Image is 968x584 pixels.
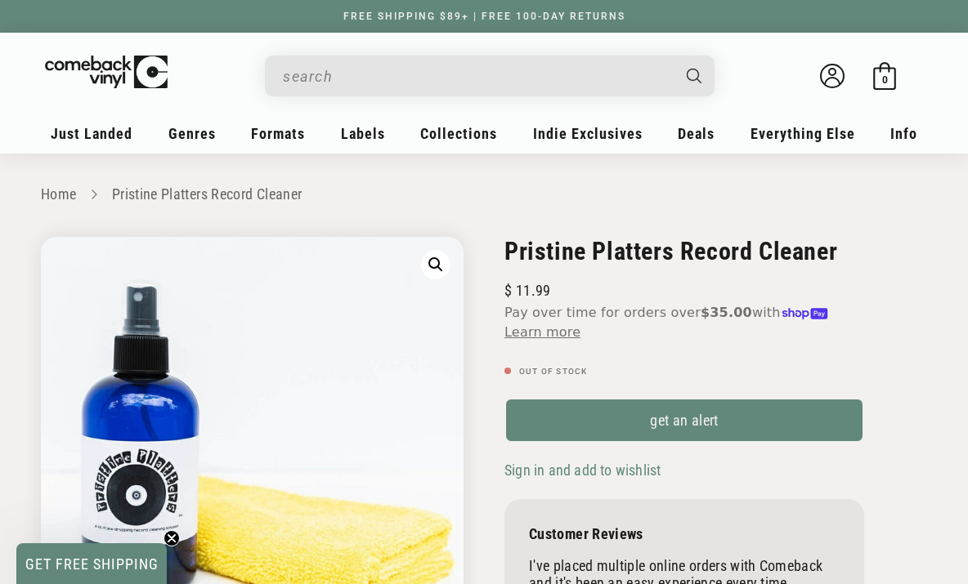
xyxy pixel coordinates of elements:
[504,282,512,299] span: $
[112,185,302,203] a: Pristine Platters Record Cleaner
[882,74,888,86] span: 0
[673,56,717,96] button: Search
[51,125,132,142] span: Just Landed
[678,125,715,142] span: Deals
[251,125,305,142] span: Formats
[533,125,643,142] span: Indie Exclusives
[420,125,497,142] span: Collections
[504,461,665,479] button: Sign in and add to wishlist
[504,398,864,443] a: get an alert
[504,282,550,299] span: 11.99
[890,125,917,142] span: Info
[283,60,670,93] input: When autocomplete results are available use up and down arrows to review and enter to select
[265,56,715,96] div: Search
[341,125,385,142] span: Labels
[41,183,927,207] nav: breadcrumbs
[327,11,642,22] a: FREE SHIPPING $89+ | FREE 100-DAY RETURNS
[504,367,864,377] p: Out of stock
[25,555,159,573] span: GET FREE SHIPPING
[168,125,216,142] span: Genres
[751,125,855,142] span: Everything Else
[504,461,661,479] span: Sign in and add to wishlist
[529,525,840,542] p: Customer Reviews
[41,185,76,203] a: Home
[504,237,864,265] h2: Pristine Platters Record Cleaner
[16,543,167,584] div: GET FREE SHIPPINGClose teaser
[164,530,180,546] button: Close teaser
